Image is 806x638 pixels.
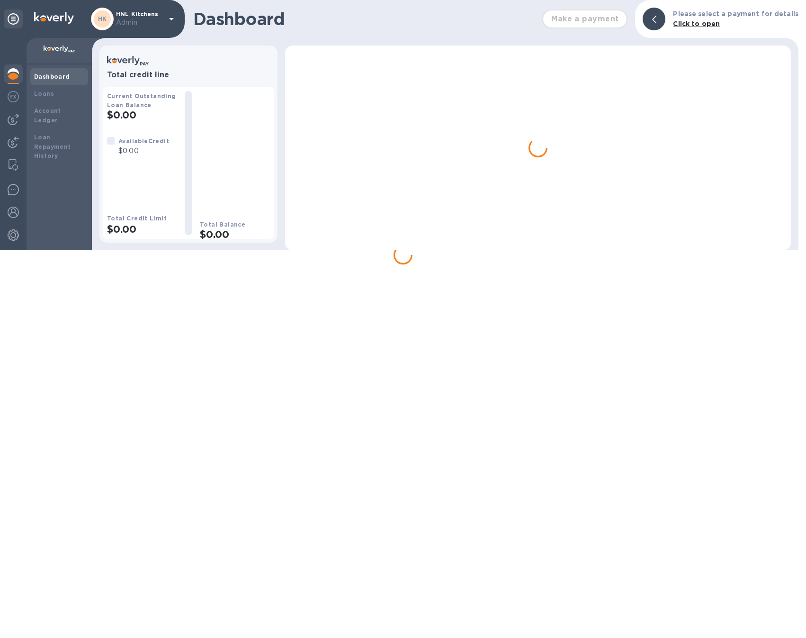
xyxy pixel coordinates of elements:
[34,12,74,24] img: Logo
[98,15,107,22] b: HK
[107,215,167,222] b: Total Credit Limit
[200,221,245,228] b: Total Balance
[116,11,163,27] p: HNL Kitchens
[34,73,70,80] b: Dashboard
[193,9,537,29] h1: Dashboard
[4,9,23,28] div: Unpin categories
[118,146,169,156] p: $0.00
[200,228,270,240] h2: $0.00
[34,134,71,160] b: Loan Repayment History
[118,137,169,145] b: Available Credit
[673,20,720,27] b: Click to open
[107,71,270,80] h3: Total credit line
[34,90,54,97] b: Loans
[107,109,177,121] h2: $0.00
[673,10,798,18] b: Please select a payment for details
[107,223,177,235] h2: $0.00
[8,91,19,102] img: Foreign exchange
[116,18,163,27] p: Admin
[107,92,176,109] b: Current Outstanding Loan Balance
[34,107,61,124] b: Account Ledger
